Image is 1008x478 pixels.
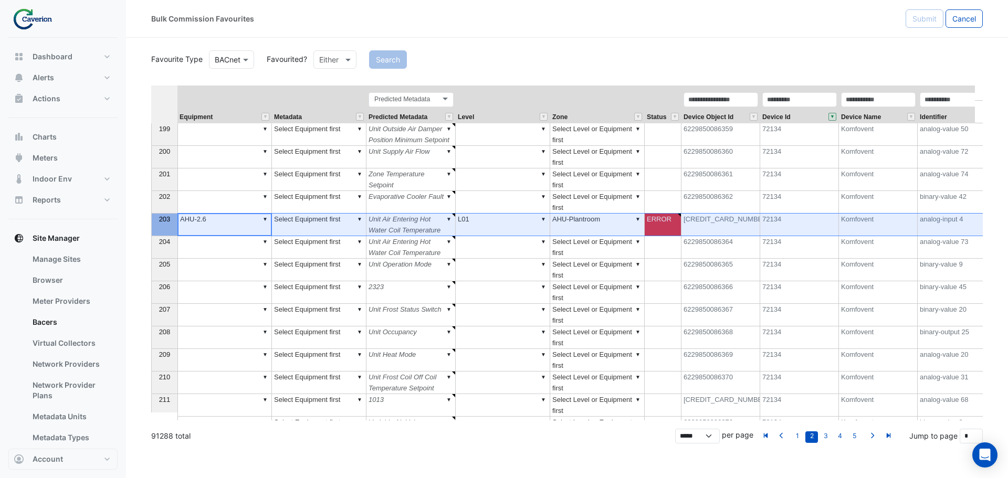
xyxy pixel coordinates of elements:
td: Komfovent [839,168,918,191]
span: Dashboard [33,51,72,62]
a: First [758,429,774,443]
div: ▼ [445,371,453,383]
td: Select Equipment first [272,371,366,394]
td: AHU-Plantroom [550,214,645,236]
div: ▼ [355,326,364,337]
span: Reports [33,195,61,205]
td: Komfovent [839,417,918,439]
div: ▼ [634,417,642,428]
span: Identifier [920,114,947,121]
div: ▼ [355,259,364,270]
td: Komfovent [839,281,918,304]
td: Select Level or Equipment first [550,191,645,214]
div: ▼ [634,168,642,179]
button: Charts [8,126,118,147]
span: 210 [159,373,171,381]
a: 1 [791,431,804,443]
div: ▼ [355,394,364,405]
button: Cancel [946,9,983,28]
span: 209 [159,350,171,358]
div: ▼ [539,326,548,337]
td: 6229850086366 [681,281,760,304]
td: analog-value 31 [918,371,996,394]
div: ▼ [634,371,642,383]
td: Variable Air Volume Electric Duct Heater Fault [366,417,456,439]
app-icon: Charts [14,132,24,142]
span: 205 [159,260,171,268]
div: ▼ [539,371,548,383]
td: [CREDIT_CARD_NUMBER] [681,394,760,417]
td: Select Equipment first [272,326,366,349]
span: 208 [159,328,171,336]
td: binary-value 45 [918,281,996,304]
td: analog-value 74 [918,168,996,191]
td: 6229850086370 [681,371,760,394]
div: ▼ [355,281,364,292]
td: Unit Air Entering Hot Water Coil Temperature [366,236,456,259]
td: Select Level or Equipment first [550,417,645,439]
td: 6229850086361 [681,168,760,191]
td: 72134 [760,371,839,394]
app-icon: Alerts [14,72,24,83]
td: Unit Heat Mode [366,349,456,371]
div: ▼ [445,168,453,179]
td: Komfovent [839,146,918,168]
a: 3 [820,431,832,443]
a: Last [880,429,897,443]
button: Indoor Env [8,168,118,189]
div: ▼ [355,236,364,247]
td: Select Equipment first [272,123,366,146]
div: ▼ [355,123,364,134]
span: 206 [159,283,171,291]
td: 72134 [760,214,839,236]
div: ▼ [261,123,269,134]
div: ▼ [355,191,364,202]
td: Select Level or Equipment first [550,259,645,281]
td: Select Equipment first [272,304,366,326]
label: Favourited? [260,54,307,65]
td: Select Equipment first [272,168,366,191]
button: Site Manager [8,228,118,249]
app-icon: Actions [14,93,24,104]
td: 6229850086369 [681,349,760,371]
td: Unit Air Entering Hot Water Coil Temperature [366,214,456,236]
div: ▼ [261,236,269,247]
div: ▼ [445,123,453,134]
span: 203 [159,215,171,223]
td: 1013 [366,394,456,417]
span: 199 [159,125,171,133]
div: ▼ [445,417,453,428]
a: Network Providers [24,354,118,375]
td: Unit Occupancy [366,326,456,349]
div: ▼ [261,259,269,270]
div: ▼ [634,394,642,405]
td: binary-value 20 [918,304,996,326]
span: Device Id [762,114,791,121]
div: ▼ [634,236,642,247]
div: ▼ [445,349,453,360]
div: ▼ [261,168,269,179]
div: ▼ [261,281,269,292]
a: Next [864,429,880,443]
td: AHU-2.6 [177,214,272,236]
td: analog-value 20 [918,349,996,371]
a: Metadata Units [24,406,118,427]
td: 72134 [760,304,839,326]
app-icon: Reports [14,195,24,205]
div: ▼ [634,349,642,360]
div: ▼ [539,304,548,315]
button: Account [8,449,118,470]
span: Meters [33,153,58,163]
span: 202 [159,193,171,200]
a: Meter Providers [24,291,118,312]
div: ▼ [445,236,453,247]
td: Select Equipment first [272,191,366,214]
div: ▼ [355,168,364,179]
td: Evaporative Cooler Fault [366,191,456,214]
td: ERROR [645,214,681,236]
span: Charts [33,132,57,142]
div: ▼ [355,146,364,157]
div: ▼ [445,394,453,405]
div: Open Intercom Messenger [972,442,997,468]
a: 5 [848,431,860,443]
